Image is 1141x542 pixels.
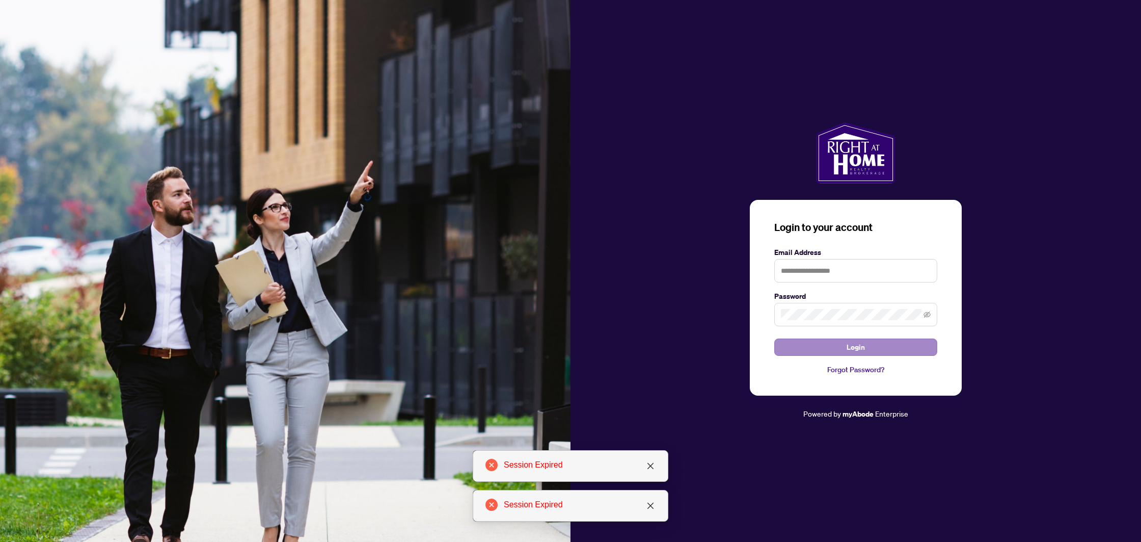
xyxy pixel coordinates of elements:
[504,459,656,471] div: Session Expired
[1100,506,1131,537] button: Open asap
[645,500,656,511] a: Close
[774,220,937,235] h3: Login to your account
[847,339,865,355] span: Login
[816,122,895,184] img: ma-logo
[843,408,874,420] a: myAbode
[645,460,656,472] a: Close
[504,499,656,511] div: Session Expired
[875,409,908,418] span: Enterprise
[485,499,498,511] span: close-circle
[646,502,655,510] span: close
[774,291,937,302] label: Password
[774,339,937,356] button: Login
[774,364,937,375] a: Forgot Password?
[803,409,841,418] span: Powered by
[923,311,931,318] span: eye-invisible
[646,462,655,470] span: close
[485,459,498,471] span: close-circle
[774,247,937,258] label: Email Address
